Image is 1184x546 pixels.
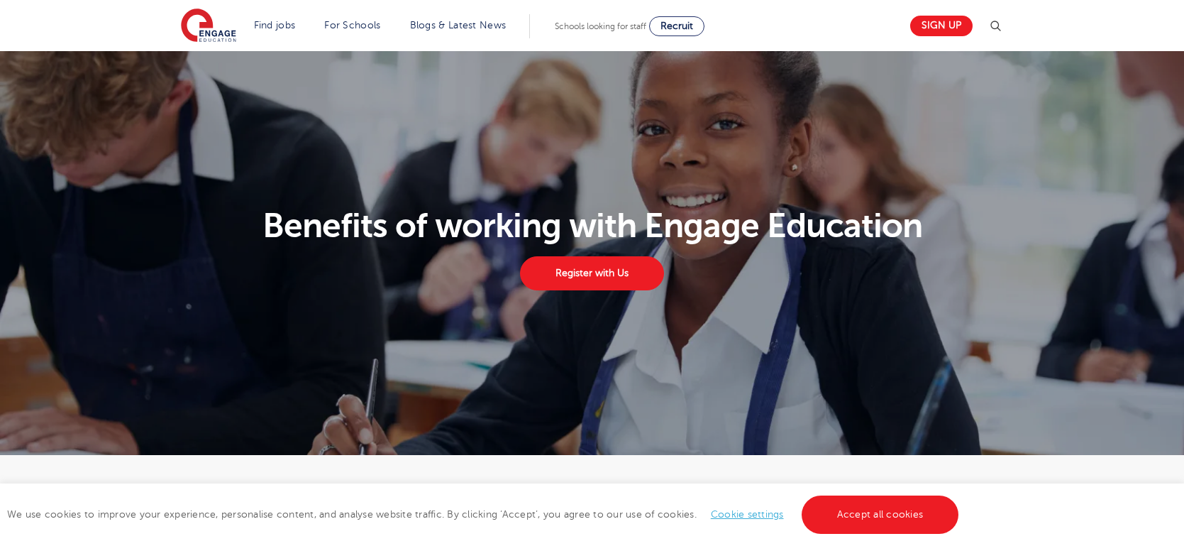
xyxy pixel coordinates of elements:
[711,509,784,520] a: Cookie settings
[172,209,1012,243] h1: Benefits of working with Engage Education
[181,9,236,44] img: Engage Education
[410,20,507,31] a: Blogs & Latest News
[7,509,962,520] span: We use cookies to improve your experience, personalise content, and analyse website traffic. By c...
[802,496,959,534] a: Accept all cookies
[520,256,663,290] a: Register with Us
[324,20,380,31] a: For Schools
[660,21,693,31] span: Recruit
[254,20,296,31] a: Find jobs
[555,21,646,31] span: Schools looking for staff
[649,16,704,36] a: Recruit
[910,16,973,36] a: Sign up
